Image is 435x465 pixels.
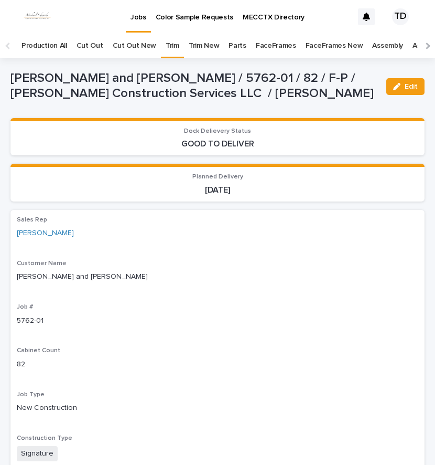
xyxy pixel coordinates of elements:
[17,139,418,149] p: GOOD TO DELIVER
[256,34,296,58] a: FaceFrames
[17,359,418,370] p: 82
[392,8,409,25] div: TD
[17,435,72,441] span: Construction Type
[306,34,363,58] a: FaceFrames New
[372,34,403,58] a: Assembly
[17,185,418,195] p: [DATE]
[21,34,67,58] a: Production All
[189,34,220,58] a: Trim New
[17,217,47,223] span: Sales Rep
[192,174,243,180] span: Planned Delivery
[17,392,45,398] span: Job Type
[17,304,33,310] span: Job #
[113,34,157,58] a: Cut Out New
[405,83,418,90] span: Edit
[77,34,103,58] a: Cut Out
[17,315,418,326] p: 5762-01
[166,34,179,58] a: Trim
[10,71,378,101] p: [PERSON_NAME] and [PERSON_NAME] / 5762-01 / 82 / F-P / [PERSON_NAME] Construction Services LLC / ...
[21,6,53,27] img: dhEtdSsQReaQtgKTuLrt
[17,446,58,461] span: Signature
[229,34,246,58] a: Parts
[17,228,74,239] a: [PERSON_NAME]
[17,271,418,282] p: [PERSON_NAME] and [PERSON_NAME]
[184,128,251,134] span: Dock Delievery Status
[17,260,67,267] span: Customer Name
[386,78,425,95] button: Edit
[17,403,418,414] p: New Construction
[17,347,60,354] span: Cabinet Count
